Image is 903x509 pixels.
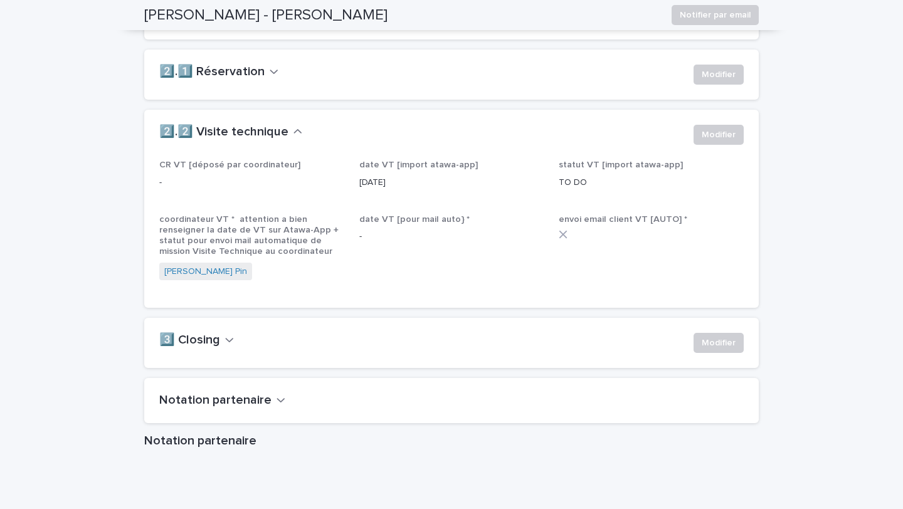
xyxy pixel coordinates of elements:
[359,176,544,189] p: [DATE]
[359,215,470,224] span: date VT [pour mail auto} *
[159,160,300,169] span: CR VT [déposé par coordinateur]
[159,176,344,189] p: -
[159,125,302,140] button: 2️⃣.2️⃣ Visite technique
[159,215,339,256] span: coordinateur VT * attention a bien renseigner la date de VT sur Atawa-App + statut pour envoi mai...
[159,393,272,408] h2: Notation partenaire
[144,433,759,448] h1: Notation partenaire
[702,129,736,141] span: Modifier
[159,65,265,80] h2: 2️⃣.1️⃣ Réservation
[164,265,247,278] a: [PERSON_NAME] Pin
[159,393,285,408] button: Notation partenaire
[672,5,759,25] button: Notifier par email
[694,333,744,353] button: Modifier
[559,160,683,169] span: statut VT [import atawa-app]
[702,337,736,349] span: Modifier
[359,230,544,243] p: -
[694,65,744,85] button: Modifier
[680,9,751,21] span: Notifier par email
[559,215,687,224] span: envoi email client VT [AUTO] *
[159,65,278,80] button: 2️⃣.1️⃣ Réservation
[144,6,388,24] h2: [PERSON_NAME] - [PERSON_NAME]
[694,125,744,145] button: Modifier
[159,333,220,348] h2: 3️⃣ Closing
[559,176,744,189] p: TO DO
[702,68,736,81] span: Modifier
[159,125,288,140] h2: 2️⃣.2️⃣ Visite technique
[159,333,234,348] button: 3️⃣ Closing
[359,160,478,169] span: date VT [import atawa-app]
